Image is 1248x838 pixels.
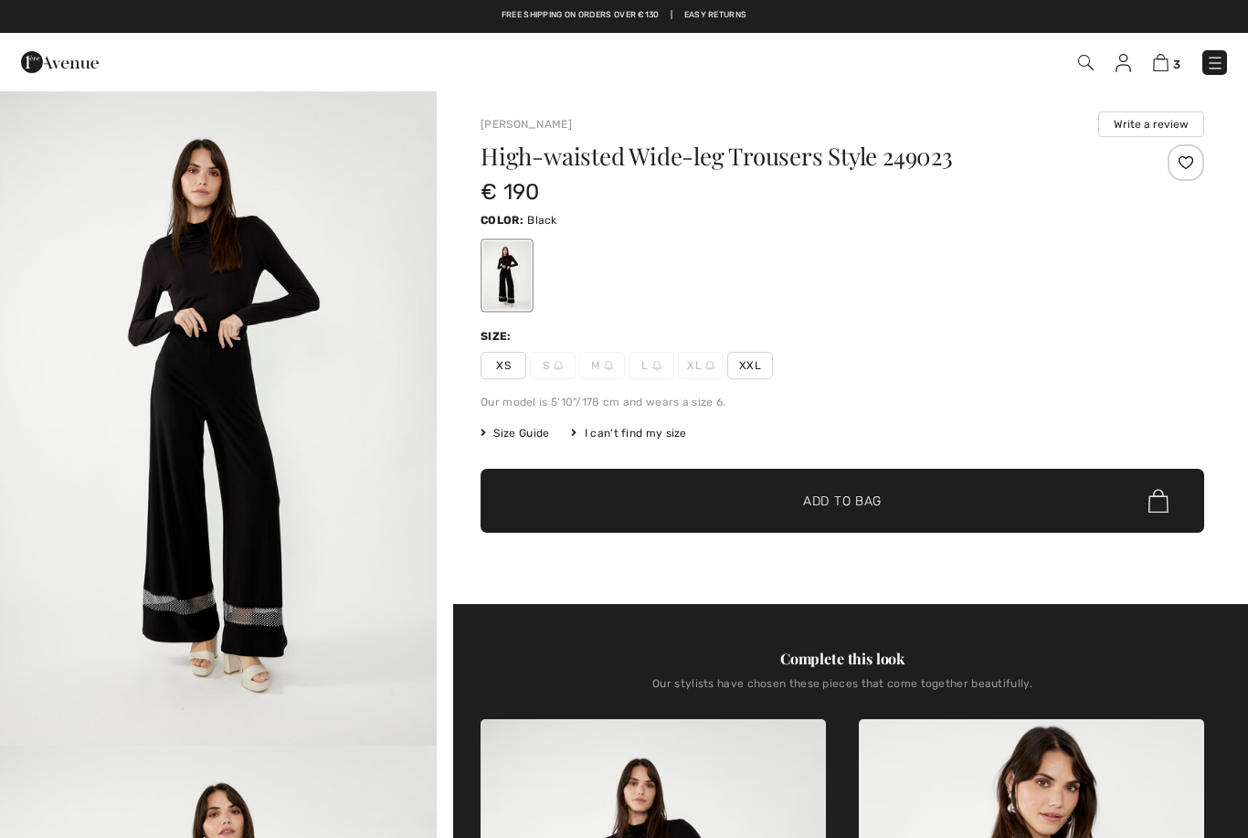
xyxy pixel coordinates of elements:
[803,492,882,511] span: Add to Bag
[483,241,531,310] div: Black
[1173,58,1180,71] span: 3
[554,361,563,370] img: ring-m.svg
[1116,54,1131,72] img: My Info
[21,52,99,69] a: 1ère Avenue
[705,361,714,370] img: ring-m.svg
[21,44,99,80] img: 1ère Avenue
[571,425,686,441] div: I can't find my size
[481,352,526,379] span: XS
[671,9,672,22] span: |
[481,144,1084,168] h1: High-waisted Wide-leg Trousers Style 249023
[1148,489,1169,513] img: Bag.svg
[1206,54,1224,72] img: Menu
[1098,111,1204,137] button: Write a review
[530,352,576,379] span: S
[604,361,613,370] img: ring-m.svg
[684,9,747,22] a: Easy Returns
[1153,51,1180,73] a: 3
[579,352,625,379] span: M
[502,9,660,22] a: Free shipping on orders over €130
[481,425,549,441] span: Size Guide
[652,361,661,370] img: ring-m.svg
[481,179,540,205] span: € 190
[481,677,1204,705] div: Our stylists have chosen these pieces that come together beautifully.
[629,352,674,379] span: L
[727,352,773,379] span: XXL
[481,648,1204,670] div: Complete this look
[481,328,515,345] div: Size:
[481,469,1204,533] button: Add to Bag
[481,214,524,227] span: Color:
[481,118,572,131] a: [PERSON_NAME]
[527,214,557,227] span: Black
[678,352,724,379] span: XL
[1078,55,1094,70] img: Search
[481,394,1204,410] div: Our model is 5'10"/178 cm and wears a size 6.
[1153,54,1169,71] img: Shopping Bag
